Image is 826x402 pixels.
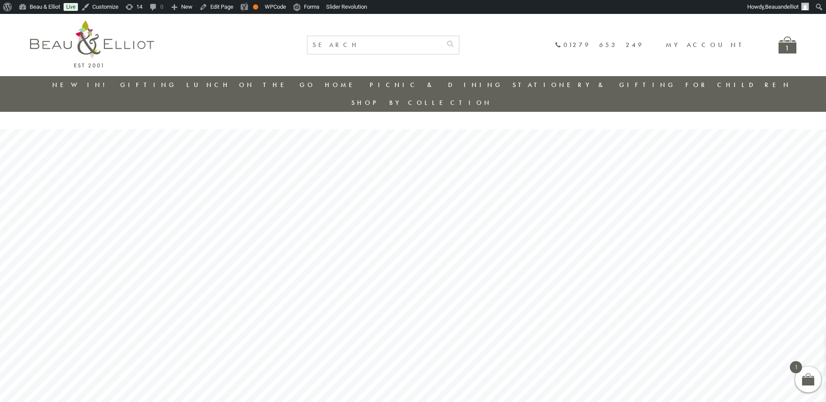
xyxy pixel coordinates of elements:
[370,80,503,89] a: Picnic & Dining
[666,40,748,49] a: My account
[326,3,367,10] span: Slider Revolution
[30,20,154,67] img: logo
[52,80,111,89] a: New in!
[120,80,177,89] a: Gifting
[186,80,315,89] a: Lunch On The Go
[790,361,802,373] span: 1
[555,41,644,49] a: 01279 653 249
[325,80,360,89] a: Home
[765,3,799,10] span: Beauandelliot
[512,80,676,89] a: Stationery & Gifting
[307,36,442,54] input: SEARCH
[253,4,258,10] div: OK
[685,80,791,89] a: For Children
[351,98,492,107] a: Shop by collection
[779,37,796,54] a: 1
[64,3,78,11] a: Live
